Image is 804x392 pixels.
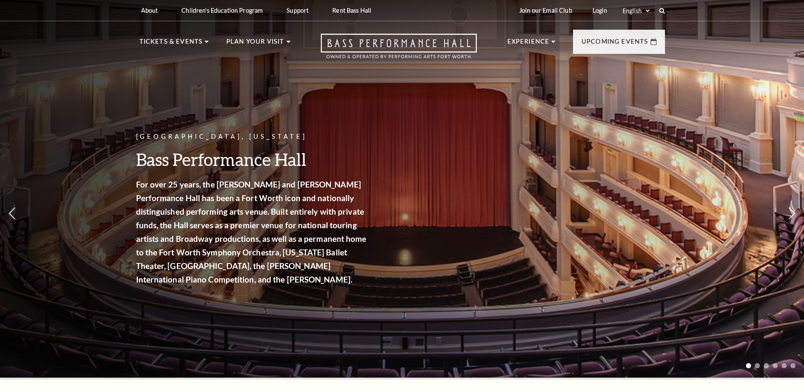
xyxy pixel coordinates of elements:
[621,7,651,15] select: Select:
[136,179,367,284] strong: For over 25 years, the [PERSON_NAME] and [PERSON_NAME] Performance Hall has been a Fort Worth ico...
[141,7,158,14] p: About
[287,7,309,14] p: Support
[507,36,550,52] p: Experience
[181,7,263,14] p: Children's Education Program
[136,148,369,170] h3: Bass Performance Hall
[136,132,369,142] p: [GEOGRAPHIC_DATA], [US_STATE]
[581,36,648,52] p: Upcoming Events
[332,7,371,14] p: Rent Bass Hall
[139,36,203,52] p: Tickets & Events
[226,36,284,52] p: Plan Your Visit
